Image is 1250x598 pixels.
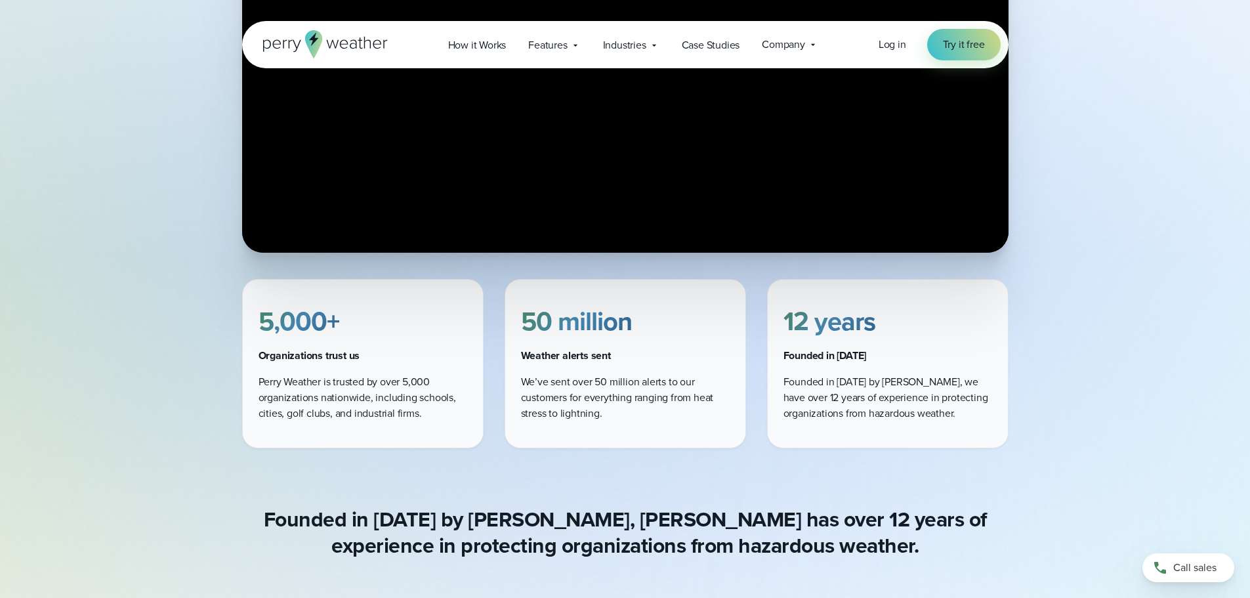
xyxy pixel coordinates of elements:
h4: Organizations trust us [259,348,467,364]
span: Try it free [943,37,985,53]
span: Industries [603,37,646,53]
span: How it Works [448,37,507,53]
a: Log in [879,37,906,53]
span: Company [762,37,805,53]
h4: Founded in [DATE] [783,348,992,364]
p: Perry Weather is trusted by over 5,000 organizations nationwide, including schools, cities, golf ... [259,374,467,421]
a: Case Studies [671,32,751,58]
span: Features [528,37,567,53]
strong: 5,000+ [259,302,339,341]
a: How it Works [437,32,518,58]
span: Case Studies [682,37,740,53]
p: We’ve sent over 50 million alerts to our customers for everything ranging from heat stress to lig... [521,374,730,421]
span: Call sales [1173,560,1217,576]
strong: 50 million [521,302,632,341]
p: Founded in [DATE] by [PERSON_NAME], we have over 12 years of experience in protecting organizatio... [783,374,992,421]
h4: Founded in [DATE] by [PERSON_NAME], [PERSON_NAME] has over 12 years of experience in protecting o... [242,506,1009,559]
strong: 12 years [783,302,875,341]
a: Try it free [927,29,1001,60]
h5: Weather alerts sent [521,348,730,364]
a: Call sales [1142,553,1234,582]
